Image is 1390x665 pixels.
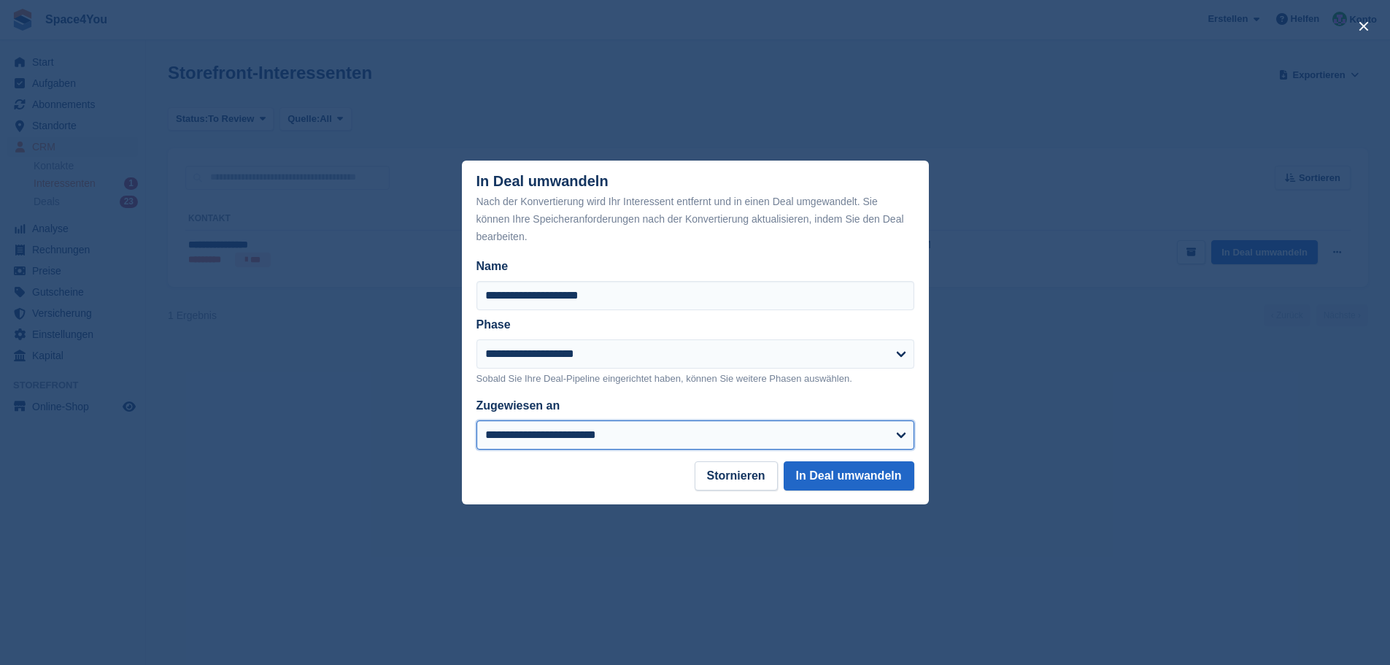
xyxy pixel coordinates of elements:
div: In Deal umwandeln [476,173,914,245]
p: Sobald Sie Ihre Deal-Pipeline eingerichtet haben, können Sie weitere Phasen auswählen. [476,372,914,386]
div: Nach der Konvertierung wird Ihr Interessent entfernt und in einen Deal umgewandelt. Sie können Ih... [476,193,914,245]
button: In Deal umwandeln [784,461,914,491]
label: Zugewiesen an [476,399,560,412]
label: Name [476,258,914,275]
button: Stornieren [695,461,778,491]
label: Phase [476,318,511,331]
button: close [1352,15,1375,38]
